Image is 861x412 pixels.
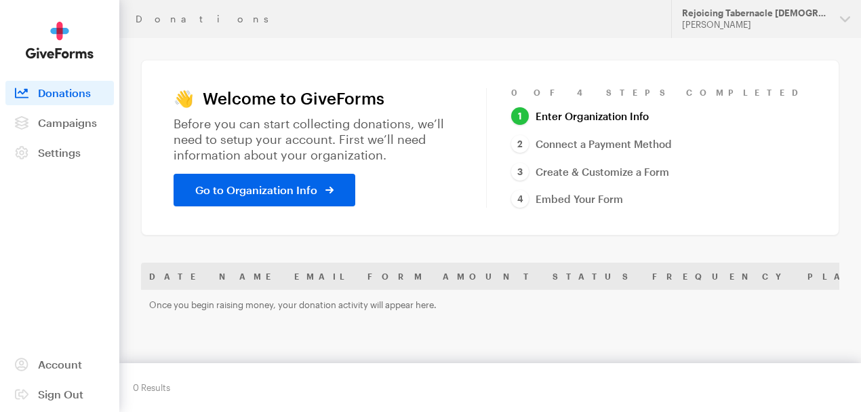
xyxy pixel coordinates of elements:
span: Account [38,358,82,371]
p: Before you can start collecting donations, we’ll need to setup your account. First we’ll need inf... [174,116,462,163]
a: Enter Organization Info [511,107,649,126]
a: Sign Out [5,382,114,407]
div: [PERSON_NAME] [682,19,829,31]
a: Create & Customize a Form [511,163,669,181]
th: Status [544,263,644,290]
a: Settings [5,141,114,165]
a: Account [5,352,114,377]
span: Donations [38,86,91,99]
div: Rejoicing Tabernacle [DEMOGRAPHIC_DATA] In [DEMOGRAPHIC_DATA] [682,7,829,19]
th: Date [141,263,211,290]
img: GiveForms [26,22,94,59]
span: Sign Out [38,388,83,400]
a: Go to Organization Info [174,174,355,206]
th: Frequency [644,263,799,290]
h1: 👋 Welcome to GiveForms [174,89,462,108]
a: Campaigns [5,111,114,135]
a: Embed Your Form [511,190,623,208]
a: Donations [5,81,114,105]
span: Settings [38,146,81,159]
div: 0 of 4 Steps Completed [511,87,807,98]
span: Campaigns [38,116,97,129]
div: 0 Results [133,377,170,398]
th: Email [286,263,359,290]
span: Go to Organization Info [195,182,317,198]
th: Name [211,263,286,290]
th: Form [359,263,435,290]
a: Connect a Payment Method [511,135,672,153]
th: Amount [435,263,544,290]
